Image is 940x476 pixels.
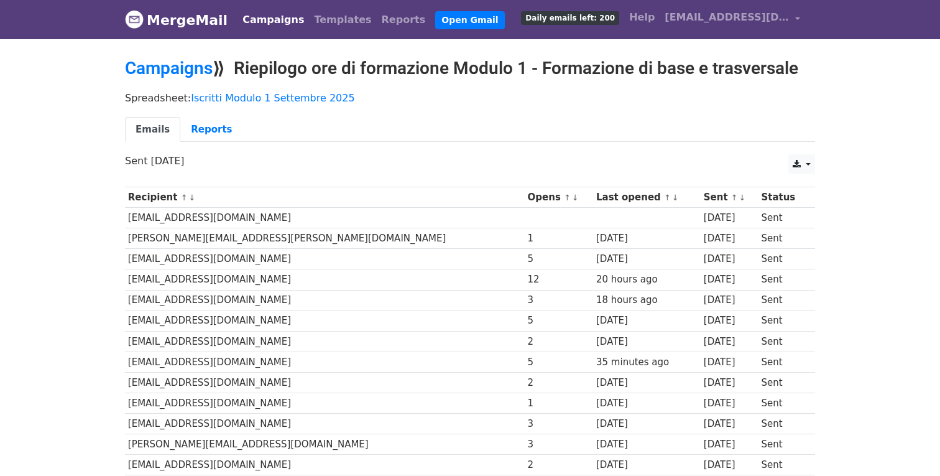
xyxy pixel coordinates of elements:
div: [DATE] [596,314,698,328]
td: [EMAIL_ADDRESS][DOMAIN_NAME] [125,310,525,331]
td: Sent [758,249,808,269]
div: [DATE] [704,231,755,246]
td: Sent [758,290,808,310]
th: Recipient [125,187,525,208]
div: [DATE] [596,252,698,266]
p: Spreadsheet: [125,91,815,105]
div: 2 [528,376,591,390]
th: Sent [701,187,758,208]
a: Daily emails left: 200 [516,5,624,30]
div: 5 [528,314,591,328]
td: [EMAIL_ADDRESS][DOMAIN_NAME] [125,372,525,393]
td: [PERSON_NAME][EMAIL_ADDRESS][DOMAIN_NAME] [125,434,525,455]
div: [DATE] [596,396,698,411]
div: [DATE] [704,252,755,266]
a: Reports [180,117,242,142]
a: Help [624,5,660,30]
div: [DATE] [704,273,755,287]
td: Sent [758,208,808,228]
div: 3 [528,417,591,431]
a: ↓ [188,193,195,202]
td: Sent [758,331,808,352]
a: ↑ [564,193,571,202]
img: MergeMail logo [125,10,144,29]
div: [DATE] [596,458,698,472]
div: [DATE] [704,417,755,431]
div: [DATE] [596,231,698,246]
td: [PERSON_NAME][EMAIL_ADDRESS][PERSON_NAME][DOMAIN_NAME] [125,228,525,249]
a: Emails [125,117,180,142]
td: Sent [758,372,808,393]
div: [DATE] [704,314,755,328]
div: 5 [528,355,591,370]
span: [EMAIL_ADDRESS][DOMAIN_NAME] [665,10,789,25]
th: Last opened [593,187,701,208]
a: ↑ [731,193,738,202]
td: [EMAIL_ADDRESS][DOMAIN_NAME] [125,455,525,475]
td: Sent [758,228,808,249]
a: ↓ [572,193,579,202]
a: Open Gmail [435,11,504,29]
div: 18 hours ago [596,293,698,307]
td: [EMAIL_ADDRESS][DOMAIN_NAME] [125,331,525,352]
td: [EMAIL_ADDRESS][DOMAIN_NAME] [125,352,525,372]
a: ↓ [739,193,746,202]
div: [DATE] [704,437,755,452]
div: [DATE] [704,355,755,370]
div: [DATE] [704,293,755,307]
div: [DATE] [596,335,698,349]
div: [DATE] [596,376,698,390]
td: [EMAIL_ADDRESS][DOMAIN_NAME] [125,414,525,434]
div: [DATE] [704,396,755,411]
div: 20 hours ago [596,273,698,287]
td: Sent [758,393,808,414]
td: Sent [758,414,808,434]
a: ↑ [664,193,671,202]
div: 12 [528,273,591,287]
td: Sent [758,310,808,331]
td: [EMAIL_ADDRESS][DOMAIN_NAME] [125,208,525,228]
div: 5 [528,252,591,266]
td: [EMAIL_ADDRESS][DOMAIN_NAME] [125,393,525,414]
p: Sent [DATE] [125,154,815,167]
a: MergeMail [125,7,228,33]
a: ↓ [672,193,679,202]
td: Sent [758,352,808,372]
div: [DATE] [596,417,698,431]
div: 35 minutes ago [596,355,698,370]
td: Sent [758,434,808,455]
td: [EMAIL_ADDRESS][DOMAIN_NAME] [125,249,525,269]
a: [EMAIL_ADDRESS][DOMAIN_NAME] [660,5,805,34]
a: Campaigns [125,58,213,78]
div: 3 [528,437,591,452]
div: 3 [528,293,591,307]
th: Status [758,187,808,208]
a: Campaigns [237,7,309,32]
h2: ⟫ Riepilogo ore di formazione Modulo 1 - Formazione di base e trasversale [125,58,815,79]
div: 2 [528,335,591,349]
a: Reports [377,7,431,32]
th: Opens [525,187,593,208]
a: Templates [309,7,376,32]
a: Iscritti Modulo 1 Settembre 2025 [191,92,354,104]
div: 1 [528,396,591,411]
div: [DATE] [704,376,755,390]
span: Daily emails left: 200 [521,11,619,25]
div: [DATE] [704,458,755,472]
div: 1 [528,231,591,246]
div: 2 [528,458,591,472]
td: Sent [758,455,808,475]
td: Sent [758,269,808,290]
td: [EMAIL_ADDRESS][DOMAIN_NAME] [125,269,525,290]
a: ↑ [181,193,188,202]
td: [EMAIL_ADDRESS][DOMAIN_NAME] [125,290,525,310]
div: [DATE] [704,335,755,349]
div: [DATE] [596,437,698,452]
div: [DATE] [704,211,755,225]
